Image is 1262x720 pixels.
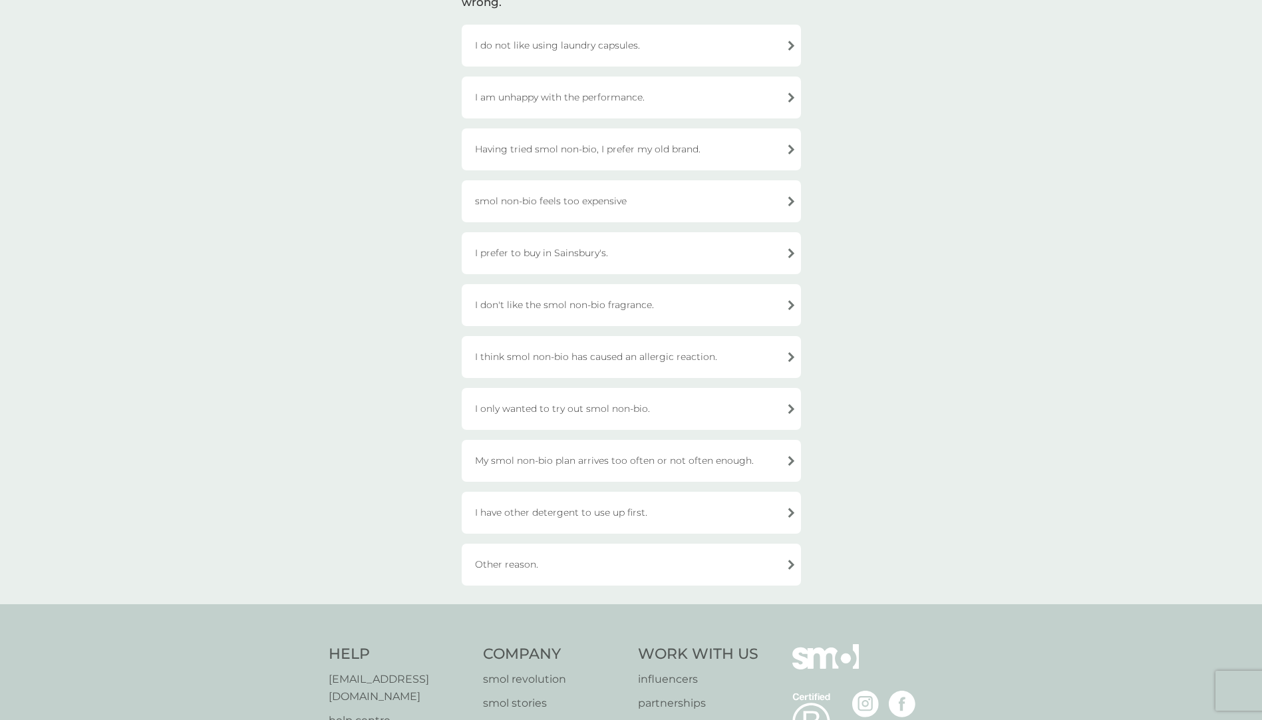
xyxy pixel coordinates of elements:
[638,695,758,712] a: partnerships
[462,25,801,67] div: I do not like using laundry capsules.
[483,695,625,712] a: smol stories
[462,232,801,274] div: I prefer to buy in Sainsbury's.
[329,644,470,665] h4: Help
[462,77,801,118] div: I am unhappy with the performance.
[329,671,470,705] a: [EMAIL_ADDRESS][DOMAIN_NAME]
[852,691,879,717] img: visit the smol Instagram page
[889,691,915,717] img: visit the smol Facebook page
[462,336,801,378] div: I think smol non-bio has caused an allergic reaction.
[483,644,625,665] h4: Company
[792,644,859,689] img: smol
[462,544,801,586] div: Other reason.
[462,388,801,430] div: I only wanted to try out smol non-bio.
[462,180,801,222] div: smol non-bio feels too expensive
[462,284,801,326] div: I don't like the smol non-bio fragrance.
[462,492,801,534] div: I have other detergent to use up first.
[638,671,758,688] a: influencers
[483,671,625,688] a: smol revolution
[462,440,801,482] div: My smol non-bio plan arrives too often or not often enough.
[638,644,758,665] h4: Work With Us
[462,128,801,170] div: Having tried smol non-bio, I prefer my old brand.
